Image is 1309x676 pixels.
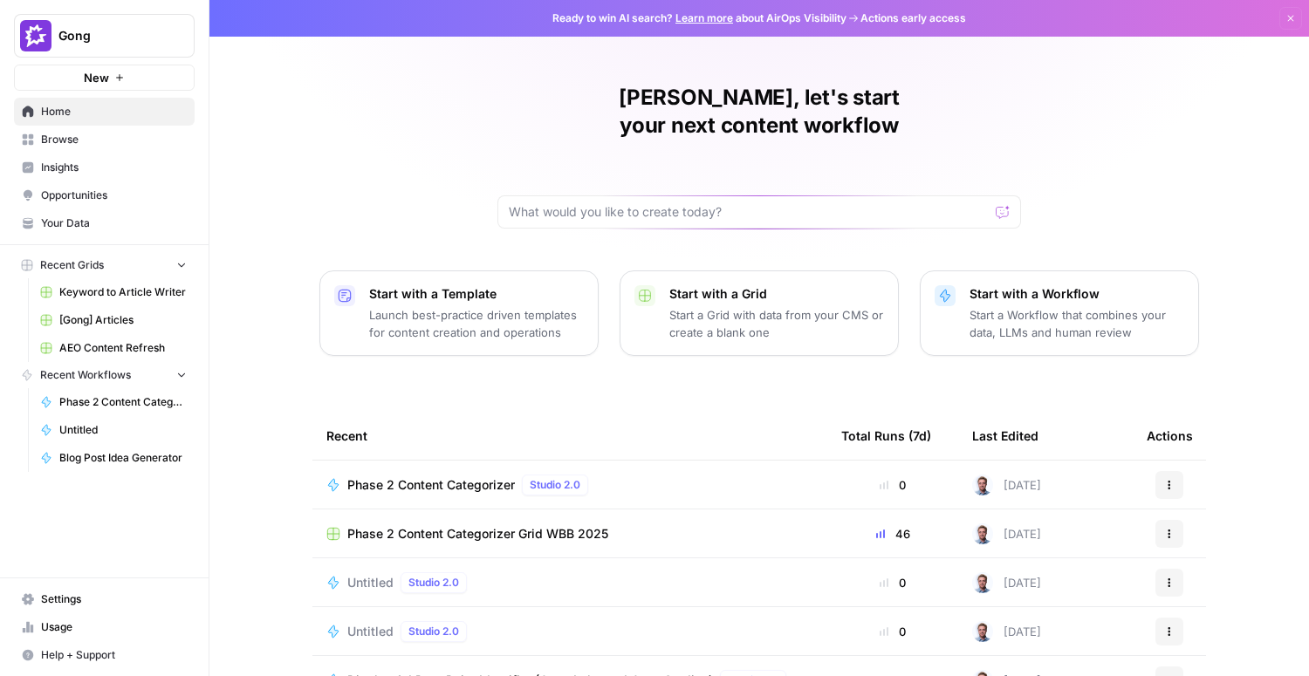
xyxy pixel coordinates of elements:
span: [Gong] Articles [59,312,187,328]
span: Keyword to Article Writer [59,284,187,300]
a: Keyword to Article Writer [32,278,195,306]
span: Untitled [347,574,394,591]
div: Total Runs (7d) [841,412,931,460]
div: 0 [841,574,944,591]
span: Studio 2.0 [408,624,459,639]
span: Insights [41,160,187,175]
a: [Gong] Articles [32,306,195,334]
span: Phase 2 Content Categorizer [347,476,515,494]
p: Start a Grid with data from your CMS or create a blank one [669,306,884,341]
a: Browse [14,126,195,154]
span: Ready to win AI search? about AirOps Visibility [552,10,846,26]
div: [DATE] [972,621,1041,642]
a: Your Data [14,209,195,237]
a: Learn more [675,11,733,24]
div: Recent [326,412,813,460]
input: What would you like to create today? [509,203,989,221]
a: Insights [14,154,195,181]
div: [DATE] [972,475,1041,495]
button: Workspace: Gong [14,14,195,58]
span: Recent Workflows [40,367,131,383]
span: Untitled [59,422,187,438]
img: bf076u973kud3p63l3g8gndu11n6 [972,475,993,495]
button: New [14,65,195,91]
img: bf076u973kud3p63l3g8gndu11n6 [972,621,993,642]
span: Actions early access [860,10,966,26]
a: Usage [14,613,195,641]
div: 0 [841,623,944,640]
a: Untitled [32,416,195,444]
span: Phase 2 Content Categorizer [59,394,187,410]
span: Phase 2 Content Categorizer Grid WBB 2025 [347,525,608,543]
button: Start with a WorkflowStart a Workflow that combines your data, LLMs and human review [920,270,1199,356]
img: bf076u973kud3p63l3g8gndu11n6 [972,523,993,544]
p: Launch best-practice driven templates for content creation and operations [369,306,584,341]
div: Actions [1147,412,1193,460]
button: Help + Support [14,641,195,669]
span: Recent Grids [40,257,104,273]
p: Start with a Workflow [970,285,1184,303]
span: Home [41,104,187,119]
img: Gong Logo [20,20,51,51]
button: Recent Workflows [14,362,195,388]
span: Browse [41,132,187,147]
a: Home [14,98,195,126]
img: bf076u973kud3p63l3g8gndu11n6 [972,572,993,593]
span: Opportunities [41,188,187,203]
div: 0 [841,476,944,494]
a: Settings [14,585,195,613]
a: Opportunities [14,181,195,209]
p: Start a Workflow that combines your data, LLMs and human review [970,306,1184,341]
span: Gong [58,27,164,44]
span: Studio 2.0 [408,575,459,591]
div: [DATE] [972,572,1041,593]
span: Usage [41,619,187,635]
span: Help + Support [41,647,187,663]
span: New [84,69,109,86]
a: Phase 2 Content Categorizer [32,388,195,416]
h1: [PERSON_NAME], let's start your next content workflow [497,84,1021,140]
span: AEO Content Refresh [59,340,187,356]
span: Your Data [41,215,187,231]
div: [DATE] [972,523,1041,544]
p: Start with a Template [369,285,584,303]
span: Studio 2.0 [530,477,580,493]
button: Start with a TemplateLaunch best-practice driven templates for content creation and operations [319,270,599,356]
a: AEO Content Refresh [32,334,195,362]
div: 46 [841,525,944,543]
span: Untitled [347,623,394,640]
span: Blog Post Idea Generator [59,450,187,466]
a: UntitledStudio 2.0 [326,572,813,593]
button: Recent Grids [14,252,195,278]
a: Phase 2 Content Categorizer Grid WBB 2025 [326,525,813,543]
span: Settings [41,591,187,607]
div: Last Edited [972,412,1038,460]
button: Start with a GridStart a Grid with data from your CMS or create a blank one [620,270,899,356]
a: Phase 2 Content CategorizerStudio 2.0 [326,475,813,495]
p: Start with a Grid [669,285,884,303]
a: UntitledStudio 2.0 [326,621,813,642]
a: Blog Post Idea Generator [32,444,195,472]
